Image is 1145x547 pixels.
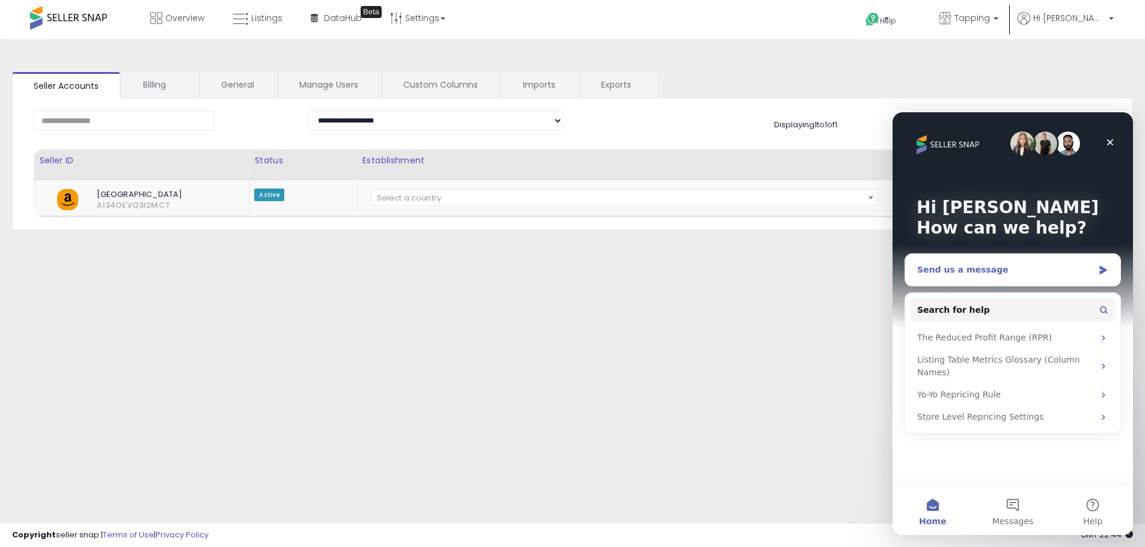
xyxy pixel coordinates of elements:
a: Hi [PERSON_NAME] [1018,12,1114,39]
div: Seller ID [39,154,244,167]
a: Privacy Policy [156,529,209,540]
a: Seller Accounts [12,72,120,98]
div: Tooltip anchor [361,6,382,18]
span: [GEOGRAPHIC_DATA] [88,189,222,200]
span: Active [254,189,284,201]
span: Listings [251,12,282,24]
a: Manage Users [278,72,380,97]
div: seller snap | | [12,530,209,541]
a: Exports [579,72,656,97]
span: Hi [PERSON_NAME] [1033,12,1105,24]
a: General [200,72,276,97]
div: Status [254,154,352,167]
a: Terms of Use [103,529,154,540]
span: Select a country [377,192,441,204]
iframe: Intercom live chat [893,112,1133,535]
a: Imports [501,72,578,97]
span: Overview [165,12,204,24]
img: amazon.png [57,189,78,210]
span: DataHub [324,12,362,24]
span: Help [880,16,896,26]
strong: Copyright [12,529,56,540]
a: Help [856,3,920,39]
div: Establishment [362,154,891,167]
i: Get Help [865,12,880,27]
span: Tapping [954,12,990,24]
a: Custom Columns [382,72,499,97]
a: Billing [121,72,198,97]
span: Displaying 1 to 1 of 1 [774,119,837,130]
span: A134OEVQ3I2MCT [88,200,110,211]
